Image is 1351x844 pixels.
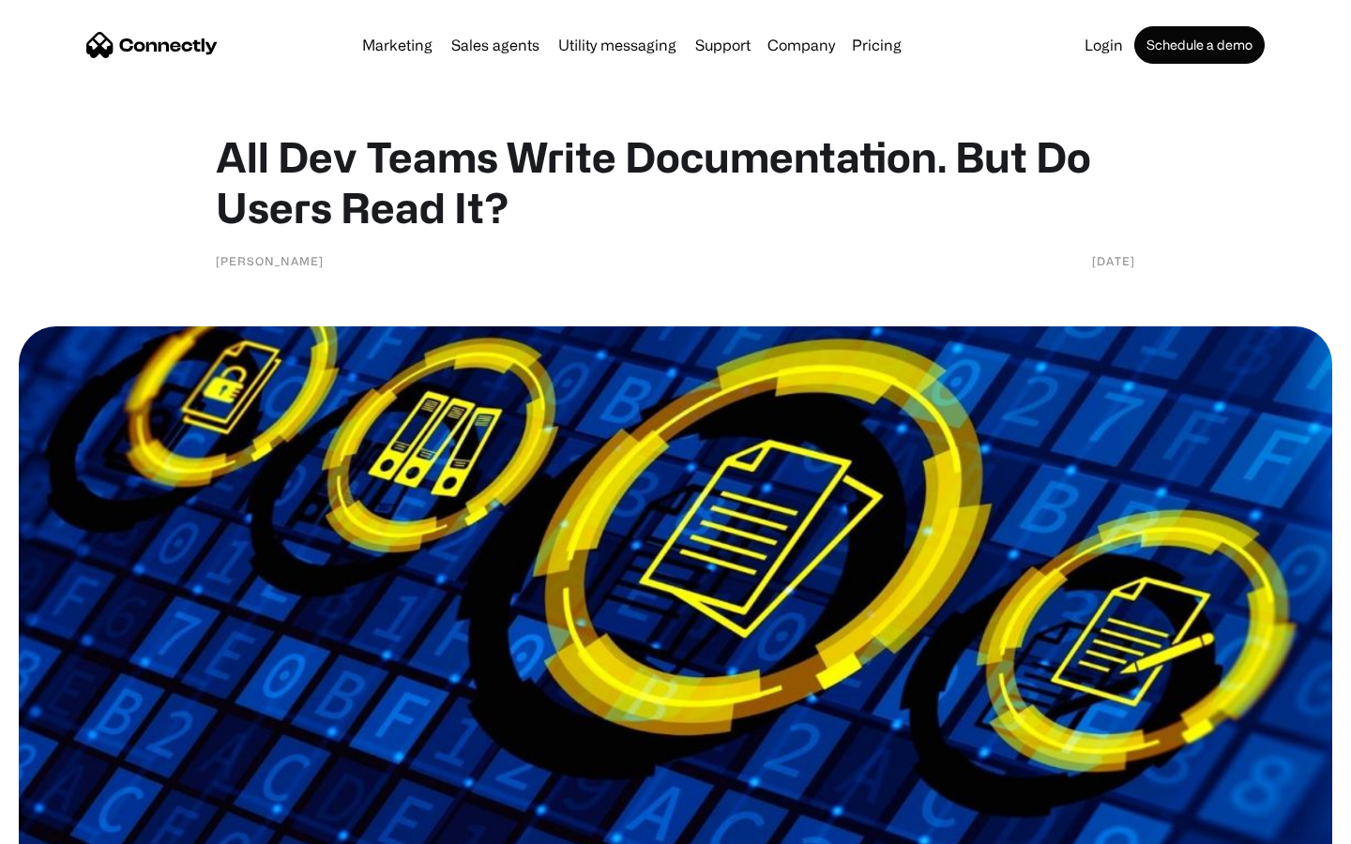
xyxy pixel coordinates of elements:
[38,811,113,837] ul: Language list
[688,38,758,53] a: Support
[444,38,547,53] a: Sales agents
[1092,251,1135,270] div: [DATE]
[216,251,324,270] div: [PERSON_NAME]
[551,38,684,53] a: Utility messaging
[1134,26,1265,64] a: Schedule a demo
[844,38,909,53] a: Pricing
[216,131,1135,233] h1: All Dev Teams Write Documentation. But Do Users Read It?
[355,38,440,53] a: Marketing
[19,811,113,837] aside: Language selected: English
[767,32,835,58] div: Company
[1077,38,1131,53] a: Login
